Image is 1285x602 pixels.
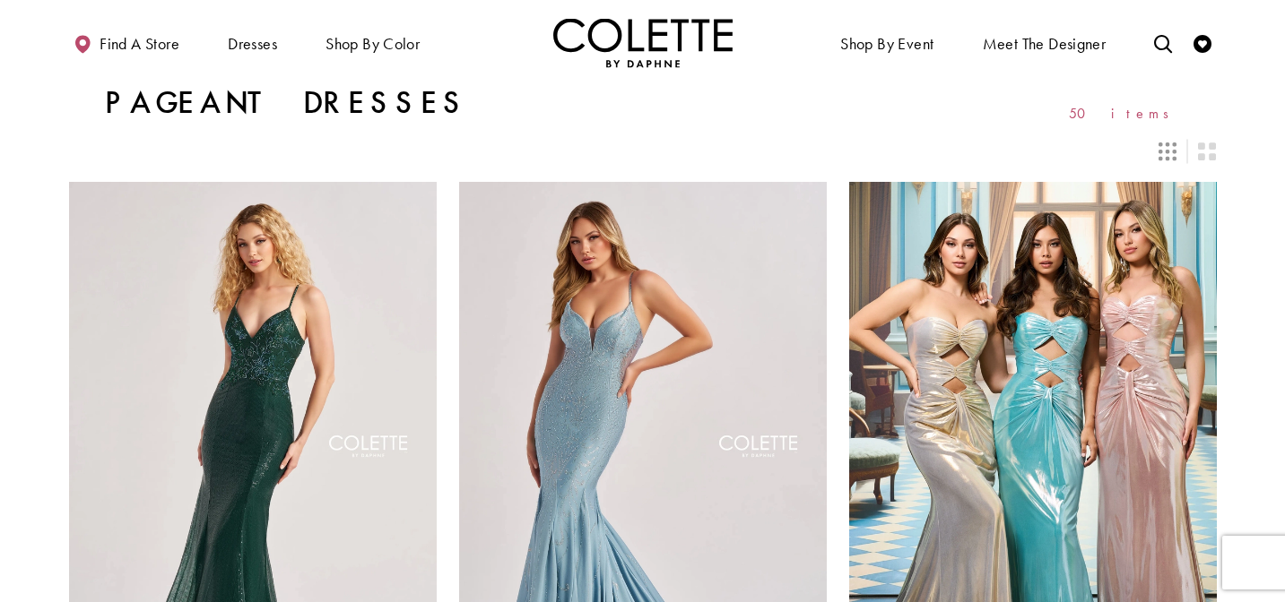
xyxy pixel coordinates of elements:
h1: Pageant Dresses [105,85,468,121]
a: Toggle search [1150,18,1176,67]
a: Find a store [69,18,184,67]
span: Switch layout to 2 columns [1198,142,1216,160]
span: Dresses [223,18,282,67]
span: Shop by color [326,35,420,53]
span: Shop by color [321,18,424,67]
span: 50 items [1069,106,1181,121]
span: Switch layout to 3 columns [1159,142,1176,160]
div: Layout Controls [58,132,1228,171]
img: Colette by Daphne [553,18,733,67]
a: Visit Home Page [553,18,733,67]
span: Find a store [100,35,179,53]
span: Shop By Event [836,18,938,67]
span: Dresses [228,35,277,53]
a: Check Wishlist [1189,18,1216,67]
span: Shop By Event [840,35,933,53]
a: Meet the designer [978,18,1111,67]
span: Meet the designer [983,35,1107,53]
